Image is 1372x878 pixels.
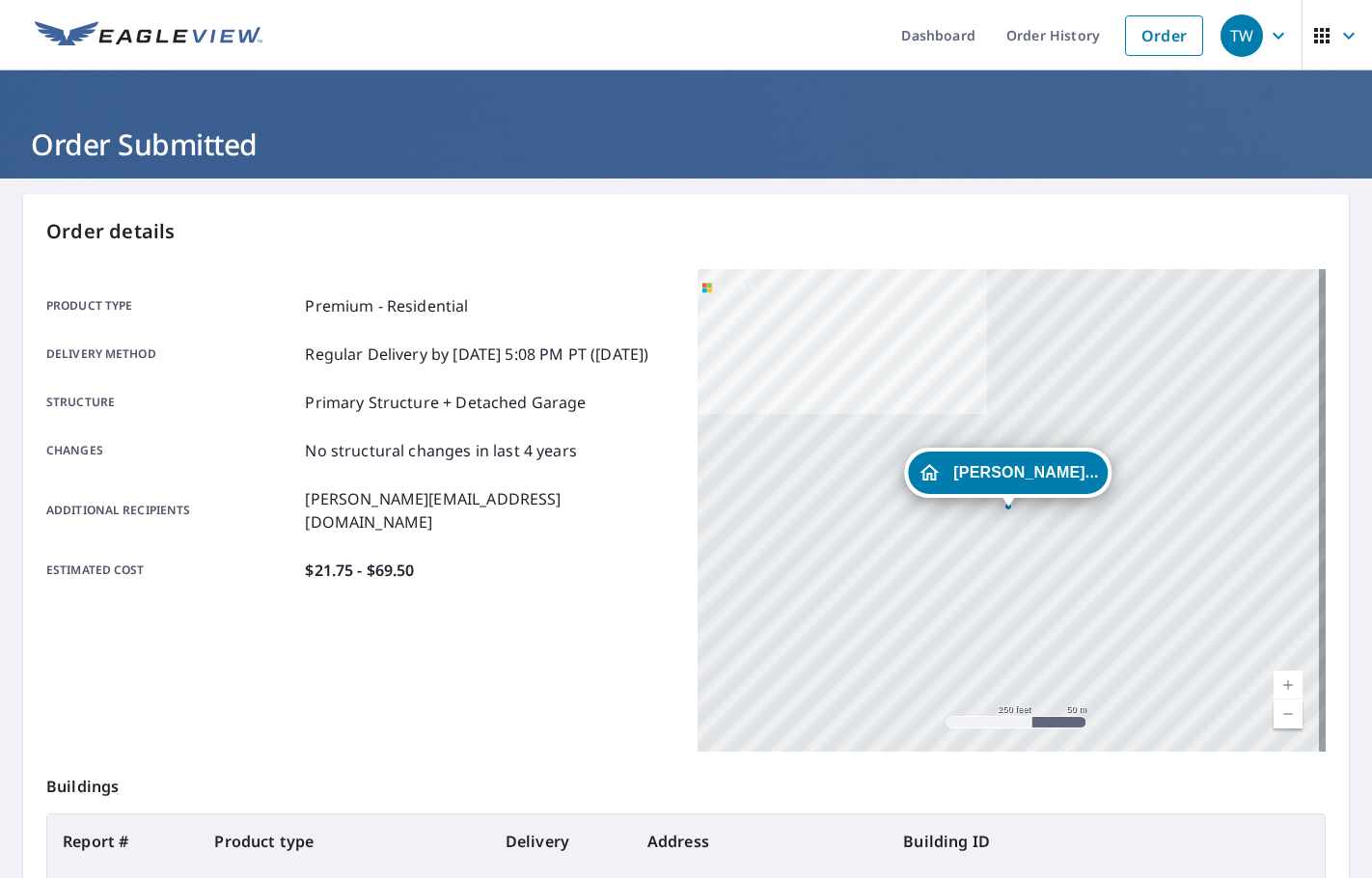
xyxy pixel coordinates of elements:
span: [PERSON_NAME]... [953,465,1098,480]
p: Regular Delivery by [DATE] 5:08 PM PT ([DATE]) [305,343,648,366]
a: Order [1125,15,1203,56]
p: No structural changes in last 4 years [305,439,577,462]
p: Estimated cost [46,559,297,582]
th: Product type [199,814,489,868]
p: Buildings [46,752,1326,813]
h1: Order Submitted [23,124,1349,164]
p: Delivery method [46,343,297,366]
th: Delivery [490,814,632,868]
th: Address [632,814,889,868]
p: Additional recipients [46,487,297,534]
p: Product type [46,294,297,317]
th: Report # [47,814,199,868]
a: Current Level 17, Zoom Out [1274,700,1303,728]
p: $21.75 - $69.50 [305,559,414,582]
div: TW [1221,14,1263,57]
p: Premium - Residential [305,294,468,317]
p: Structure [46,391,297,414]
div: Dropped pin, building LUKE SIMON (GARY FINEMAN), Residential property, 45167 9 Mile Rd Northville... [904,448,1111,508]
p: Order details [46,217,1326,246]
p: [PERSON_NAME][EMAIL_ADDRESS][DOMAIN_NAME] [305,487,674,534]
p: Primary Structure + Detached Garage [305,391,586,414]
a: Current Level 17, Zoom In [1274,671,1303,700]
img: EV Logo [35,21,262,50]
p: Changes [46,439,297,462]
th: Building ID [888,814,1325,868]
